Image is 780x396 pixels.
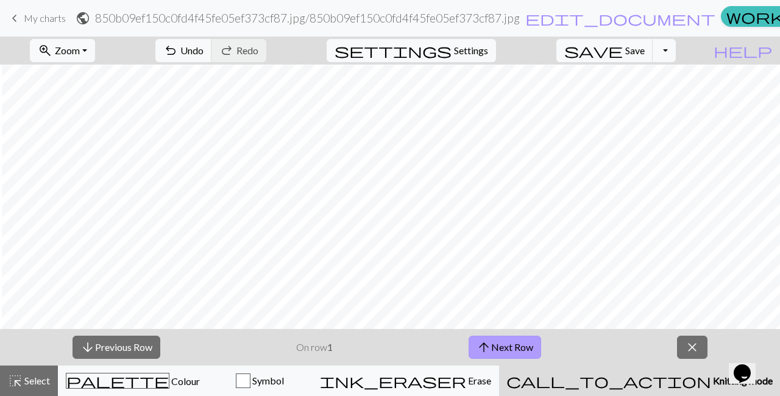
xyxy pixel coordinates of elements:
[506,372,711,389] span: call_to_action
[95,11,520,25] h2: 850b09ef150c0fd4f45fe05ef373cf87.jpg / 850b09ef150c0fd4f45fe05ef373cf87.jpg
[711,375,773,386] span: Knitting mode
[58,366,208,396] button: Colour
[180,44,204,56] span: Undo
[525,10,715,27] span: edit_document
[714,42,772,59] span: help
[66,372,169,389] span: palette
[335,43,452,58] i: Settings
[685,339,700,356] span: close
[8,372,23,389] span: highlight_alt
[23,375,50,386] span: Select
[73,336,160,359] button: Previous Row
[320,372,466,389] span: ink_eraser
[55,44,80,56] span: Zoom
[76,10,90,27] span: public
[556,39,653,62] button: Save
[250,375,284,386] span: Symbol
[312,366,499,396] button: Erase
[208,366,312,396] button: Symbol
[454,43,488,58] span: Settings
[163,42,178,59] span: undo
[169,375,200,387] span: Colour
[469,336,541,359] button: Next Row
[564,42,623,59] span: save
[327,39,496,62] button: SettingsSettings
[729,347,768,384] iframe: chat widget
[499,366,780,396] button: Knitting mode
[7,8,66,29] a: My charts
[155,39,212,62] button: Undo
[477,339,491,356] span: arrow_upward
[327,341,333,353] strong: 1
[30,39,95,62] button: Zoom
[7,10,22,27] span: keyboard_arrow_left
[335,42,452,59] span: settings
[80,339,95,356] span: arrow_downward
[296,340,333,355] p: On row
[38,42,52,59] span: zoom_in
[625,44,645,56] span: Save
[466,375,491,386] span: Erase
[24,12,66,24] span: My charts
